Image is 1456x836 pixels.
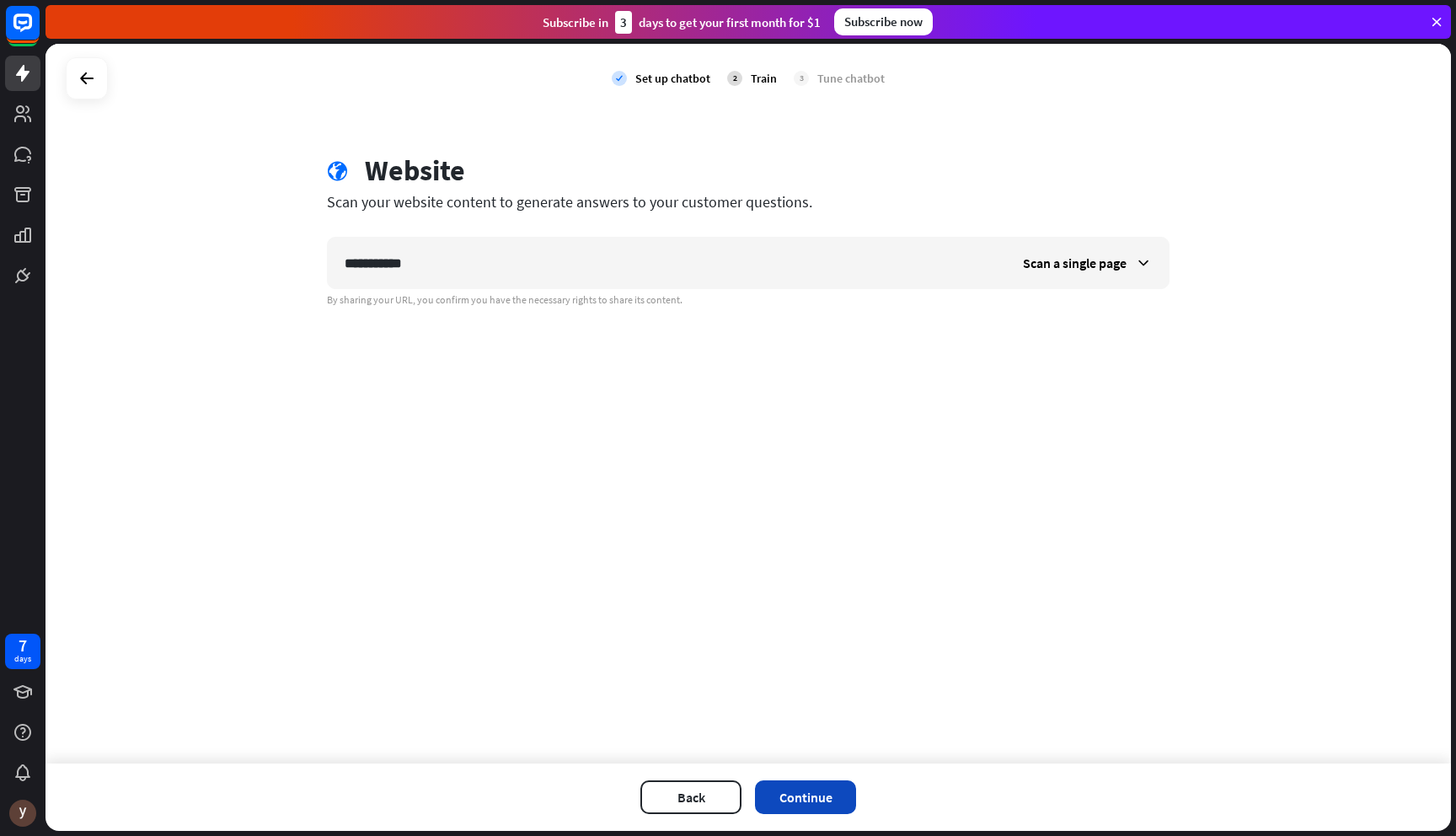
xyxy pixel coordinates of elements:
[327,192,1170,212] div: Scan your website content to generate answers to your customer questions.
[640,780,741,814] button: Back
[834,8,933,35] div: Subscribe now
[615,11,632,34] div: 3
[543,11,821,34] div: Subscribe in days to get your first month for $1
[755,780,856,814] button: Continue
[327,161,348,182] i: globe
[751,71,777,86] div: Train
[635,71,710,86] div: Set up chatbot
[19,638,27,653] div: 7
[13,7,64,57] button: Open LiveChat chat widget
[727,71,742,86] div: 2
[365,153,465,188] div: Website
[794,71,809,86] div: 3
[14,653,31,665] div: days
[327,293,1170,307] div: By sharing your URL, you confirm you have the necessary rights to share its content.
[817,71,885,86] div: Tune chatbot
[612,71,627,86] i: check
[5,634,40,669] a: 7 days
[1023,255,1127,271] span: Scan a single page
